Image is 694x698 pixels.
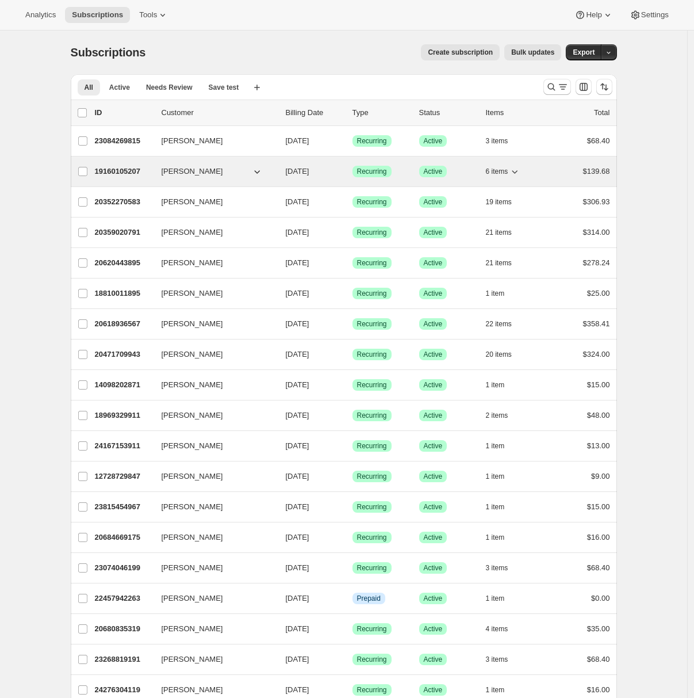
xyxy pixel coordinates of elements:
button: Settings [623,7,676,23]
p: 23268819191 [95,654,152,665]
span: [PERSON_NAME] [162,227,223,238]
span: Recurring [357,502,387,512]
span: 1 item [486,594,505,603]
span: $324.00 [583,350,610,358]
span: [DATE] [286,258,309,267]
button: [PERSON_NAME] [155,376,270,394]
span: Active [424,411,443,420]
span: 1 item [486,533,505,542]
span: [DATE] [286,136,309,145]
button: [PERSON_NAME] [155,406,270,425]
div: 18810011895[PERSON_NAME][DATE]SuccessRecurringSuccessActive1 item$25.00 [95,285,610,302]
span: Analytics [25,10,56,20]
span: Prepaid [357,594,381,603]
span: Bulk updates [511,48,554,57]
div: 20684669175[PERSON_NAME][DATE]SuccessRecurringSuccessActive1 item$16.00 [95,529,610,546]
button: 1 item [486,438,517,454]
button: 3 items [486,133,521,149]
p: 24167153911 [95,440,152,452]
span: $9.00 [591,472,610,480]
button: [PERSON_NAME] [155,254,270,272]
span: 1 item [486,289,505,298]
p: ID [95,107,152,119]
span: Active [424,441,443,451]
span: Active [424,258,443,268]
span: [PERSON_NAME] [162,593,223,604]
span: $68.40 [587,655,610,663]
span: 1 item [486,441,505,451]
span: [DATE] [286,319,309,328]
p: 20620443895 [95,257,152,269]
div: 20620443895[PERSON_NAME][DATE]SuccessRecurringSuccessActive21 items$278.24 [95,255,610,271]
button: 22 items [486,316,524,332]
p: 20359020791 [95,227,152,238]
span: $68.40 [587,136,610,145]
span: $139.68 [583,167,610,176]
p: 20352270583 [95,196,152,208]
span: [DATE] [286,563,309,572]
p: 20471709943 [95,349,152,360]
p: Total [594,107,609,119]
span: [PERSON_NAME] [162,410,223,421]
div: 23268819191[PERSON_NAME][DATE]SuccessRecurringSuccessActive3 items$68.40 [95,651,610,668]
span: $358.41 [583,319,610,328]
button: Subscriptions [65,7,130,23]
span: Active [424,228,443,237]
span: Recurring [357,472,387,481]
span: Active [424,289,443,298]
span: Needs Review [146,83,193,92]
button: [PERSON_NAME] [155,467,270,486]
span: 21 items [486,258,512,268]
button: Create subscription [421,44,500,60]
p: Customer [162,107,277,119]
span: Recurring [357,197,387,207]
span: Recurring [357,563,387,573]
span: [PERSON_NAME] [162,257,223,269]
p: 20618936567 [95,318,152,330]
div: 12728729847[PERSON_NAME][DATE]SuccessRecurringSuccessActive1 item$9.00 [95,468,610,485]
span: 1 item [486,380,505,390]
button: [PERSON_NAME] [155,559,270,577]
p: 23815454967 [95,501,152,513]
span: [DATE] [286,533,309,541]
span: Recurring [357,685,387,695]
div: 20359020791[PERSON_NAME][DATE]SuccessRecurringSuccessActive21 items$314.00 [95,224,610,241]
span: Save test [209,83,239,92]
button: [PERSON_NAME] [155,284,270,303]
span: Subscriptions [71,46,146,59]
span: [DATE] [286,380,309,389]
span: Active [424,472,443,481]
button: [PERSON_NAME] [155,132,270,150]
div: 20618936567[PERSON_NAME][DATE]SuccessRecurringSuccessActive22 items$358.41 [95,316,610,332]
span: 1 item [486,472,505,481]
div: 23084269815[PERSON_NAME][DATE]SuccessRecurringSuccessActive3 items$68.40 [95,133,610,149]
span: 6 items [486,167,508,176]
div: 20680835319[PERSON_NAME][DATE]SuccessRecurringSuccessActive4 items$35.00 [95,621,610,637]
span: $0.00 [591,594,610,602]
p: Billing Date [286,107,343,119]
span: $35.00 [587,624,610,633]
button: [PERSON_NAME] [155,620,270,638]
span: Create subscription [428,48,493,57]
span: [DATE] [286,441,309,450]
div: 14098202871[PERSON_NAME][DATE]SuccessRecurringSuccessActive1 item$15.00 [95,377,610,393]
span: $13.00 [587,441,610,450]
button: Bulk updates [504,44,561,60]
button: 1 item [486,499,517,515]
span: [DATE] [286,685,309,694]
span: Help [586,10,601,20]
div: 18969329911[PERSON_NAME][DATE]SuccessRecurringSuccessActive2 items$48.00 [95,407,610,424]
span: Recurring [357,228,387,237]
button: Search and filter results [543,79,571,95]
span: [PERSON_NAME] [162,288,223,299]
p: 22457942263 [95,593,152,604]
button: [PERSON_NAME] [155,315,270,333]
button: Tools [132,7,175,23]
button: 1 item [486,285,517,302]
span: Active [424,167,443,176]
button: [PERSON_NAME] [155,498,270,516]
button: [PERSON_NAME] [155,650,270,669]
span: Subscriptions [72,10,123,20]
span: Recurring [357,136,387,146]
div: IDCustomerBilling DateTypeStatusItemsTotal [95,107,610,119]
